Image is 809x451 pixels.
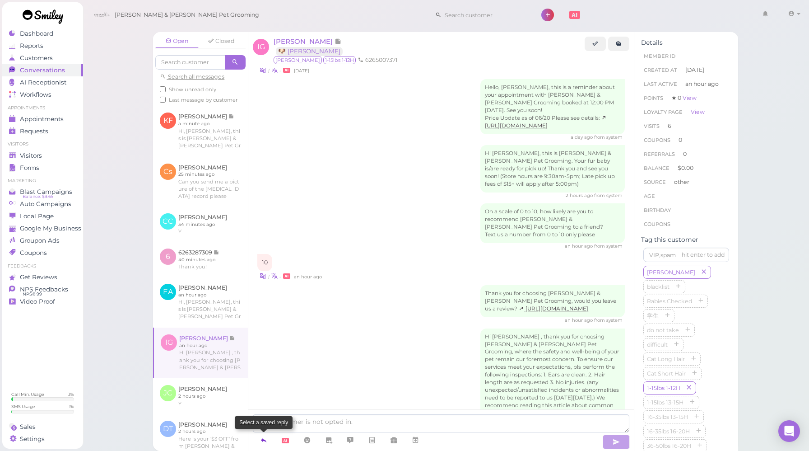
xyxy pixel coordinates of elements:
span: Blast Campaigns [20,188,72,196]
span: 09/01/2025 10:29am [571,134,594,140]
a: Appointments [2,113,83,125]
li: 6 [641,119,731,133]
span: Sales [20,423,36,431]
span: Cat Short Hair [645,370,688,377]
a: [PERSON_NAME] 🐶 [PERSON_NAME] [274,37,347,55]
span: Local Page [20,212,54,220]
span: Workflows [20,91,51,99]
span: [PERSON_NAME] [645,269,697,276]
span: an hour ago [685,80,719,88]
div: SMS Usage [11,404,35,409]
span: 1-15lbs 1-12H [323,56,356,64]
span: Requests [20,127,48,135]
span: Birthday [644,207,671,213]
span: NPS® 99 [23,291,42,298]
a: Closed [200,34,243,48]
a: Visitors [2,150,83,162]
input: Search customer [442,8,529,22]
a: NPS Feedbacks NPS® 99 [2,283,83,296]
span: Source [644,179,666,185]
a: Requests [2,125,83,137]
span: Coupons [20,249,47,257]
span: Show unread only [169,86,216,93]
span: blacklist [645,283,671,290]
span: 1-15lbs 1-12H [645,385,682,391]
a: Auto Campaigns [2,198,83,210]
span: Forms [20,164,39,172]
span: Coupons [644,221,670,227]
div: • [257,271,625,281]
span: IG [253,39,269,55]
span: Last Active [644,81,677,87]
span: Video Proof [20,298,55,305]
div: Hello, [PERSON_NAME], this is a reminder about your appointment with [PERSON_NAME] & [PERSON_NAME... [480,79,625,134]
input: Show unread only [160,86,166,92]
span: Customers [20,54,53,62]
span: Settings [20,435,45,443]
div: Tag this customer [641,236,731,244]
span: Balance [644,165,671,171]
div: • [257,65,625,75]
a: [URL][DOMAIN_NAME] [485,115,607,129]
a: Reports [2,40,83,52]
span: 1-15lbs 13-15H [645,399,685,406]
span: Cat Long Hair [645,356,687,362]
span: age [644,193,655,199]
span: 08/28/2025 11:34am [294,68,309,74]
a: Sales [2,421,83,433]
li: 0 [641,147,731,161]
span: Visitors [20,152,42,160]
a: Groupon Ads [2,235,83,247]
span: do not take [645,327,681,334]
span: from system [594,193,623,198]
a: Search all messages [160,73,224,80]
input: VIP,spam [643,248,729,262]
span: AI Receptionist [20,79,66,86]
span: Loyalty page [644,109,683,115]
span: difficult [645,341,670,348]
span: Dashboard [20,30,53,38]
span: Last message by customer [169,97,238,103]
a: [URL][DOMAIN_NAME] [519,305,588,312]
span: Google My Business [20,225,81,232]
a: Local Page [2,210,83,222]
div: 1 % [69,404,74,409]
i: | [268,274,270,280]
span: [PERSON_NAME] [274,37,335,46]
span: Appointments [20,115,64,123]
div: Hi [PERSON_NAME] , thank you for choosing [PERSON_NAME] & [PERSON_NAME] Pet Grooming, where the s... [480,329,625,429]
span: 16-35lbs 16-20H [645,428,692,435]
span: Points [644,95,663,101]
span: 09/02/2025 03:35pm [294,274,322,280]
span: ★ 0 [671,94,697,101]
div: Hi [PERSON_NAME], this is [PERSON_NAME] & [PERSON_NAME] Pet Grooming. Your fur baby is/are ready ... [480,145,625,193]
a: Video Proof [2,296,83,308]
li: 0 [641,133,731,147]
span: Balance: $9.65 [23,193,53,200]
span: Created At [644,67,677,73]
a: Coupons [2,247,83,259]
span: [PERSON_NAME] [274,56,322,64]
a: Customers [2,52,83,64]
li: Marketing [2,178,83,184]
a: View [683,94,697,101]
a: Blast Campaigns Balance: $9.65 [2,186,83,198]
a: Settings [2,433,83,445]
span: Coupons [644,137,670,143]
div: Thank you for choosing [PERSON_NAME] & [PERSON_NAME] Pet Grooming, would you leave us a review? [480,285,625,317]
a: Open [155,34,199,48]
span: Auto Campaigns [20,200,71,208]
a: AI Receptionist [2,76,83,89]
input: Search customer [155,55,225,70]
span: Get Reviews [20,273,57,281]
span: from system [594,134,623,140]
div: Open Intercom Messenger [778,420,800,442]
li: 6265007371 [356,56,400,64]
a: Conversations [2,64,83,76]
span: Member ID [644,53,675,59]
span: 36-50lbs 16-20H [645,442,693,449]
a: Workflows [2,89,83,101]
input: Last message by customer [160,97,166,103]
div: 3 % [68,391,74,397]
span: Conversations [20,66,65,74]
